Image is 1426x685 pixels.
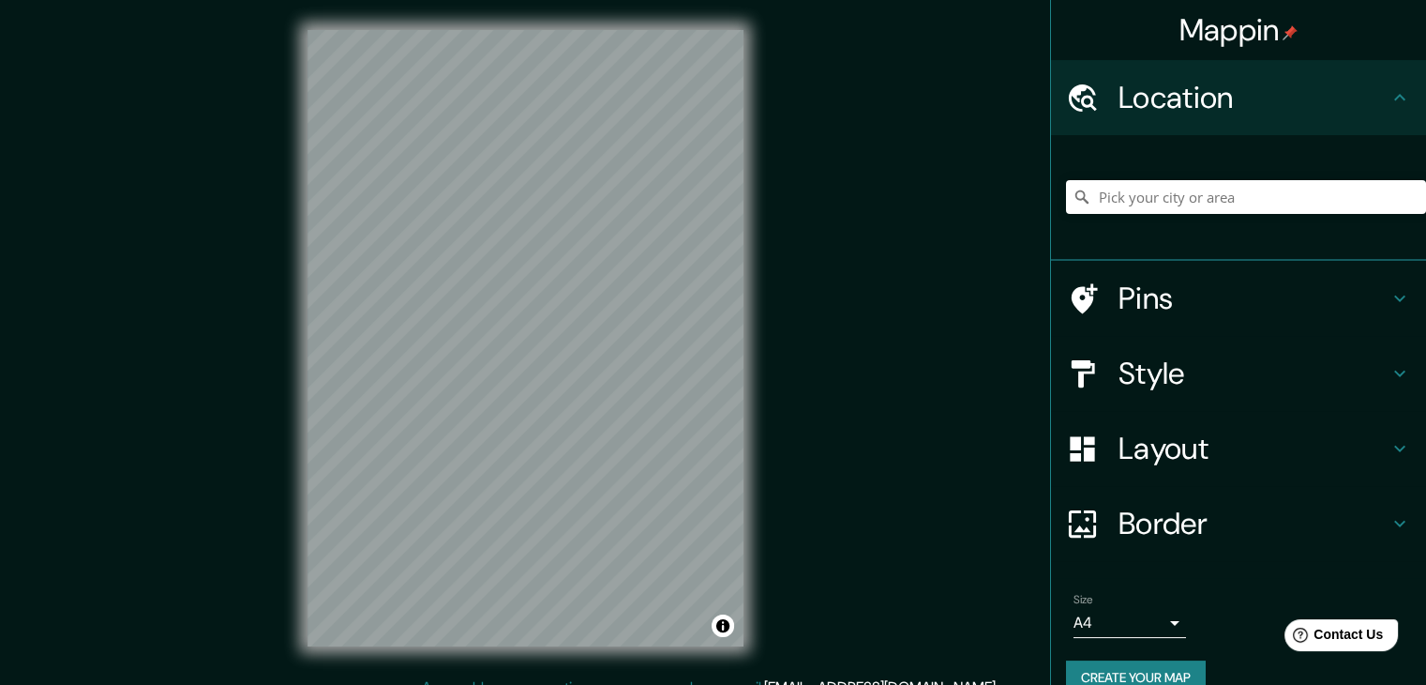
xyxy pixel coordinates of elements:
canvas: Map [308,30,743,647]
div: A4 [1073,608,1186,638]
h4: Layout [1118,430,1388,467]
h4: Border [1118,505,1388,542]
div: Pins [1051,261,1426,336]
iframe: Help widget launcher [1259,612,1405,664]
div: Style [1051,336,1426,411]
img: pin-icon.png [1283,25,1298,40]
label: Size [1073,592,1093,608]
h4: Location [1118,79,1388,116]
h4: Style [1118,355,1388,392]
div: Location [1051,60,1426,135]
div: Border [1051,486,1426,561]
input: Pick your city or area [1066,180,1426,214]
h4: Mappin [1179,11,1298,49]
h4: Pins [1118,280,1388,317]
button: Toggle attribution [712,615,734,637]
div: Layout [1051,411,1426,486]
